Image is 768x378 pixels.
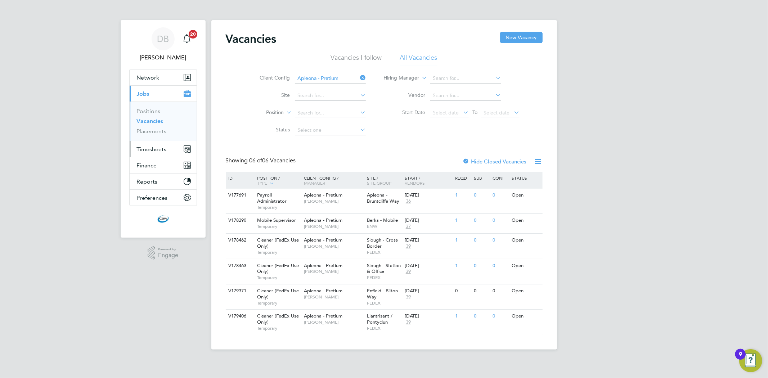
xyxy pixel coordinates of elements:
[242,109,284,116] label: Position
[304,224,363,229] span: [PERSON_NAME]
[405,243,412,249] span: 39
[510,172,541,184] div: Status
[250,157,296,164] span: 06 Vacancies
[257,180,267,186] span: Type
[121,20,206,238] nav: Main navigation
[257,300,300,306] span: Temporary
[248,75,290,81] label: Client Config
[130,102,197,141] div: Jobs
[472,189,491,202] div: 0
[365,172,403,189] div: Site /
[137,90,149,97] span: Jobs
[472,234,491,247] div: 0
[129,213,197,225] a: Go to home page
[510,284,541,298] div: Open
[453,189,472,202] div: 1
[304,192,342,198] span: Apleona - Pretium
[405,269,412,275] span: 39
[137,146,167,153] span: Timesheets
[137,108,161,114] a: Positions
[331,53,382,66] li: Vacancies I follow
[367,217,398,223] span: Berks - Mobile
[257,204,300,210] span: Temporary
[257,249,300,255] span: Temporary
[157,213,169,225] img: cbwstaffingsolutions-logo-retina.png
[510,189,541,202] div: Open
[367,262,401,275] span: Slough - Station & Office
[248,126,290,133] label: Status
[137,178,158,185] span: Reports
[453,310,472,323] div: 1
[304,269,363,274] span: [PERSON_NAME]
[472,284,491,298] div: 0
[158,252,178,258] span: Engage
[130,69,197,85] button: Network
[739,354,742,364] div: 9
[510,214,541,227] div: Open
[491,172,510,184] div: Conf
[491,234,510,247] div: 0
[472,172,491,184] div: Sub
[227,310,252,323] div: V179406
[129,53,197,62] span: Daniel Barber
[510,234,541,247] div: Open
[367,275,401,280] span: FEDEX
[252,172,302,190] div: Position /
[453,172,472,184] div: Reqd
[257,192,287,204] span: Payroll Administrator
[137,128,167,135] a: Placements
[484,109,509,116] span: Select date
[405,294,412,300] span: 39
[304,294,363,300] span: [PERSON_NAME]
[739,349,762,372] button: Open Resource Center, 9 new notifications
[257,275,300,280] span: Temporary
[137,74,160,81] span: Network
[304,237,342,243] span: Apleona - Pretium
[491,284,510,298] div: 0
[430,73,501,84] input: Search for...
[367,313,392,325] span: Llantrisant / Pontyclun
[405,192,452,198] div: [DATE]
[367,325,401,331] span: FEDEX
[405,288,452,294] div: [DATE]
[405,313,452,319] div: [DATE]
[257,262,299,275] span: Cleaner (FedEx Use Only)
[403,172,453,189] div: Start /
[304,198,363,204] span: [PERSON_NAME]
[453,234,472,247] div: 1
[227,259,252,273] div: V178463
[130,174,197,189] button: Reports
[472,214,491,227] div: 0
[367,237,398,249] span: Slough - Cross Border
[304,262,342,269] span: Apleona - Pretium
[405,198,412,204] span: 36
[148,246,178,260] a: Powered byEngage
[158,246,178,252] span: Powered by
[453,284,472,298] div: 0
[130,190,197,206] button: Preferences
[295,73,366,84] input: Search for...
[129,27,197,62] a: DB[PERSON_NAME]
[405,217,452,224] div: [DATE]
[295,91,366,101] input: Search for...
[378,75,419,82] label: Hiring Manager
[257,224,300,229] span: Temporary
[405,319,412,325] span: 39
[257,313,299,325] span: Cleaner (FedEx Use Only)
[491,259,510,273] div: 0
[500,32,543,43] button: New Vacancy
[405,224,412,230] span: 37
[226,157,297,165] div: Showing
[367,249,401,255] span: FEDEX
[491,189,510,202] div: 0
[472,259,491,273] div: 0
[257,325,300,331] span: Temporary
[304,180,325,186] span: Manager
[367,224,401,229] span: ENW
[453,214,472,227] div: 1
[257,217,296,223] span: Mobile Supervisor
[367,180,391,186] span: Site Group
[453,259,472,273] div: 1
[257,237,299,249] span: Cleaner (FedEx Use Only)
[227,234,252,247] div: V178462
